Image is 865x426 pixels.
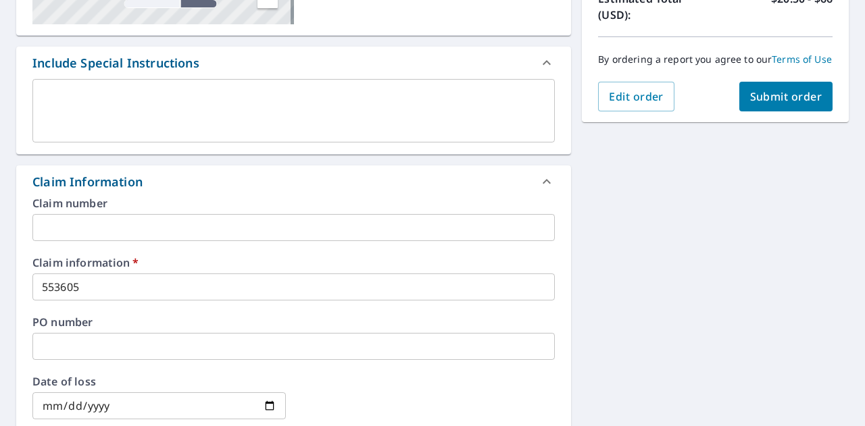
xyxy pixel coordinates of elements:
[32,376,286,387] label: Date of loss
[598,53,833,65] p: By ordering a report you agree to our
[32,317,555,327] label: PO number
[739,82,833,111] button: Submit order
[16,47,571,79] div: Include Special Instructions
[16,165,571,198] div: Claim Information
[32,54,199,72] div: Include Special Instructions
[32,173,143,191] div: Claim Information
[32,198,555,209] label: Claim number
[750,89,822,104] span: Submit order
[772,53,832,65] a: Terms of Use
[609,89,664,104] span: Edit order
[598,82,674,111] button: Edit order
[32,257,555,268] label: Claim information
